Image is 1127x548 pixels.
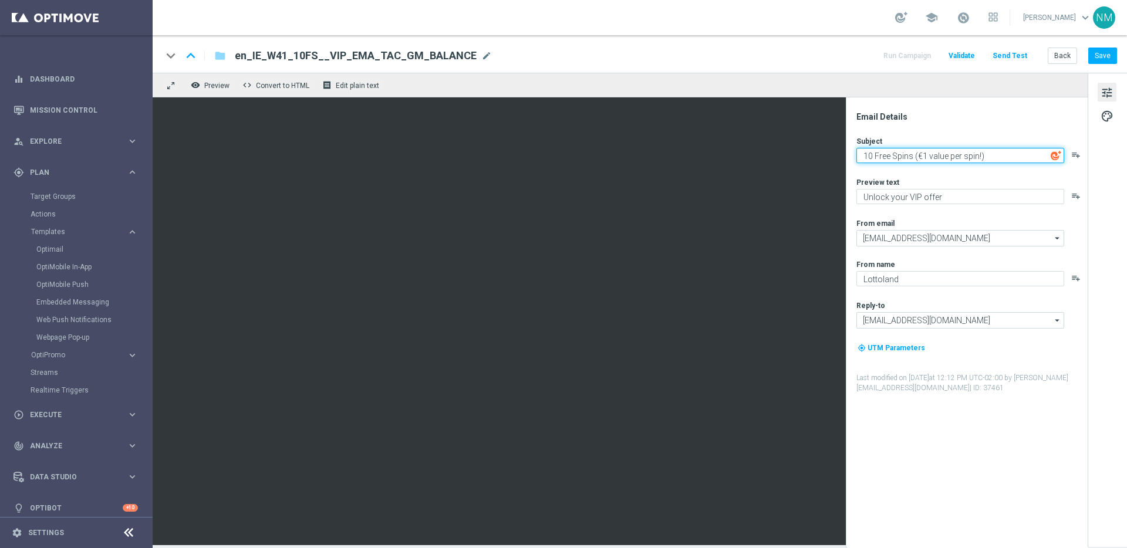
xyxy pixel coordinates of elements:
a: OptiMobile In-App [36,262,122,272]
button: play_circle_outline Execute keyboard_arrow_right [13,410,139,420]
div: Email Details [856,111,1086,122]
i: keyboard_arrow_right [127,471,138,482]
div: Templates [31,223,151,346]
i: keyboard_arrow_right [127,136,138,147]
a: Realtime Triggers [31,385,122,395]
label: Preview text [856,178,899,187]
button: Back [1048,48,1077,64]
i: arrow_drop_down [1052,231,1064,246]
div: Execute [14,410,127,420]
a: Target Groups [31,192,122,201]
div: NM [1093,6,1115,29]
span: school [925,11,938,24]
a: Dashboard [30,63,138,94]
div: Data Studio [14,472,127,482]
div: Web Push Notifications [36,311,151,329]
button: Data Studio keyboard_arrow_right [13,472,139,482]
i: equalizer [14,74,24,84]
span: code [242,80,252,90]
i: keyboard_arrow_right [127,350,138,361]
span: keyboard_arrow_down [1079,11,1092,24]
i: person_search [14,136,24,147]
div: Dashboard [14,63,138,94]
button: Send Test [991,48,1029,64]
a: Embedded Messaging [36,297,122,307]
label: Subject [856,137,882,146]
i: keyboard_arrow_right [127,226,138,238]
i: settings [12,527,22,538]
button: palette [1098,106,1116,125]
button: tune [1098,83,1116,102]
div: OptiPromo [31,346,151,364]
span: Edit plain text [336,82,379,90]
div: Explore [14,136,127,147]
i: keyboard_arrow_right [127,440,138,451]
i: keyboard_arrow_right [127,409,138,420]
button: code Convert to HTML [239,77,315,93]
div: Plan [14,167,127,178]
span: Plan [30,169,127,176]
i: keyboard_arrow_right [127,167,138,178]
div: Analyze [14,441,127,451]
button: gps_fixed Plan keyboard_arrow_right [13,168,139,177]
label: From email [856,219,895,228]
div: Webpage Pop-up [36,329,151,346]
button: playlist_add [1071,150,1081,160]
span: Convert to HTML [256,82,309,90]
button: Save [1088,48,1117,64]
label: From name [856,260,895,269]
i: track_changes [14,441,24,451]
div: Streams [31,364,151,381]
div: Optibot [14,492,138,523]
div: OptiMobile Push [36,276,151,293]
span: Templates [31,228,115,235]
button: person_search Explore keyboard_arrow_right [13,137,139,146]
a: Web Push Notifications [36,315,122,324]
button: remove_red_eye Preview [188,77,235,93]
a: Streams [31,368,122,377]
div: OptiPromo [31,351,127,358]
a: Webpage Pop-up [36,333,122,342]
button: folder [213,46,227,65]
button: track_changes Analyze keyboard_arrow_right [13,441,139,451]
i: playlist_add [1071,191,1081,201]
span: tune [1101,85,1113,100]
button: OptiPromo keyboard_arrow_right [31,350,139,360]
i: keyboard_arrow_up [182,47,200,65]
div: +10 [123,504,138,512]
a: OptiMobile Push [36,280,122,289]
span: Explore [30,138,127,145]
button: my_location UTM Parameters [856,341,926,354]
span: Analyze [30,442,127,449]
i: play_circle_outline [14,410,24,420]
i: my_location [858,344,866,352]
a: Settings [28,529,64,536]
img: optiGenie.svg [1051,150,1061,161]
span: | ID: 37461 [970,384,1004,392]
div: OptiMobile In-App [36,258,151,276]
i: lightbulb [14,503,24,513]
span: mode_edit [481,50,492,61]
label: Reply-to [856,301,885,310]
button: equalizer Dashboard [13,75,139,84]
span: UTM Parameters [868,344,925,352]
label: Last modified on [DATE] at 12:12 PM UTC-02:00 by [PERSON_NAME][EMAIL_ADDRESS][DOMAIN_NAME] [856,373,1086,393]
button: lightbulb Optibot +10 [13,503,139,513]
div: Actions [31,205,151,223]
span: OptiPromo [31,351,115,358]
i: receipt [322,80,332,90]
i: gps_fixed [14,167,24,178]
div: Realtime Triggers [31,381,151,399]
input: support@lottoland.co.uk [856,312,1064,329]
div: Mission Control [13,106,139,115]
button: Templates keyboard_arrow_right [31,227,139,236]
button: receipt Edit plain text [319,77,384,93]
a: Optibot [30,492,123,523]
